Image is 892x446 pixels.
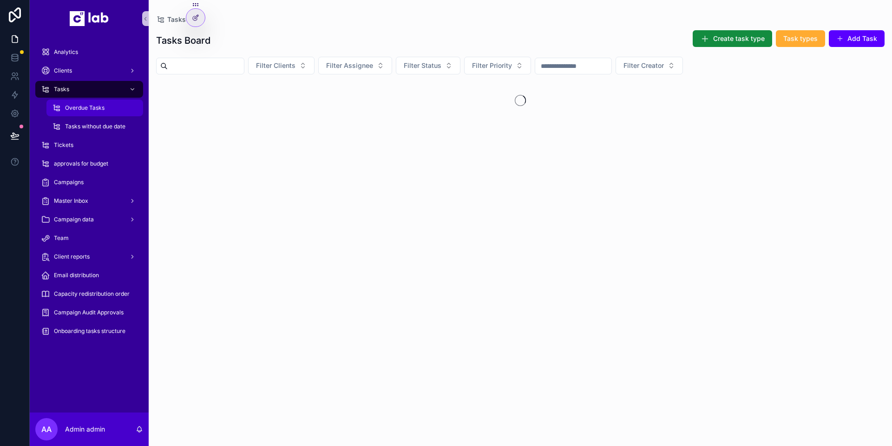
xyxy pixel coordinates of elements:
[54,309,124,316] span: Campaign Audit Approvals
[167,15,186,24] span: Tasks
[65,123,125,130] span: Tasks without due date
[35,286,143,302] a: Capacity redistribution order
[693,30,772,47] button: Create task type
[65,425,105,434] p: Admin admin
[54,141,73,149] span: Tickets
[54,253,90,260] span: Client reports
[156,34,210,47] h1: Tasks Board
[54,327,125,335] span: Onboarding tasks structure
[54,197,88,205] span: Master Inbox
[41,424,52,435] span: Aa
[65,104,105,112] span: Overdue Tasks
[54,272,99,279] span: Email distribution
[46,100,143,116] a: Overdue Tasks
[318,57,392,74] button: Select Button
[35,248,143,265] a: Client reports
[54,179,84,186] span: Campaigns
[54,290,130,298] span: Capacity redistribution order
[35,62,143,79] a: Clients
[35,137,143,153] a: Tickets
[35,44,143,60] a: Analytics
[46,118,143,135] a: Tasks without due date
[623,61,664,70] span: Filter Creator
[30,37,149,352] div: scrollable content
[256,61,295,70] span: Filter Clients
[248,57,315,74] button: Select Button
[783,34,818,43] span: Task types
[35,193,143,209] a: Master Inbox
[54,234,69,242] span: Team
[713,34,765,43] span: Create task type
[35,155,143,172] a: approvals for budget
[616,57,683,74] button: Select Button
[54,86,69,93] span: Tasks
[54,67,72,74] span: Clients
[35,81,143,98] a: Tasks
[776,30,825,47] button: Task types
[35,304,143,321] a: Campaign Audit Approvals
[35,230,143,246] a: Team
[54,48,78,56] span: Analytics
[396,57,460,74] button: Select Button
[35,323,143,339] a: Onboarding tasks structure
[464,57,531,74] button: Select Button
[70,11,109,26] img: App logo
[472,61,512,70] span: Filter Priority
[54,160,108,167] span: approvals for budget
[35,267,143,284] a: Email distribution
[156,15,186,24] a: Tasks
[404,61,441,70] span: Filter Status
[35,174,143,191] a: Campaigns
[326,61,373,70] span: Filter Assignee
[35,211,143,228] a: Campaign data
[54,216,94,223] span: Campaign data
[829,30,885,47] button: Add Task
